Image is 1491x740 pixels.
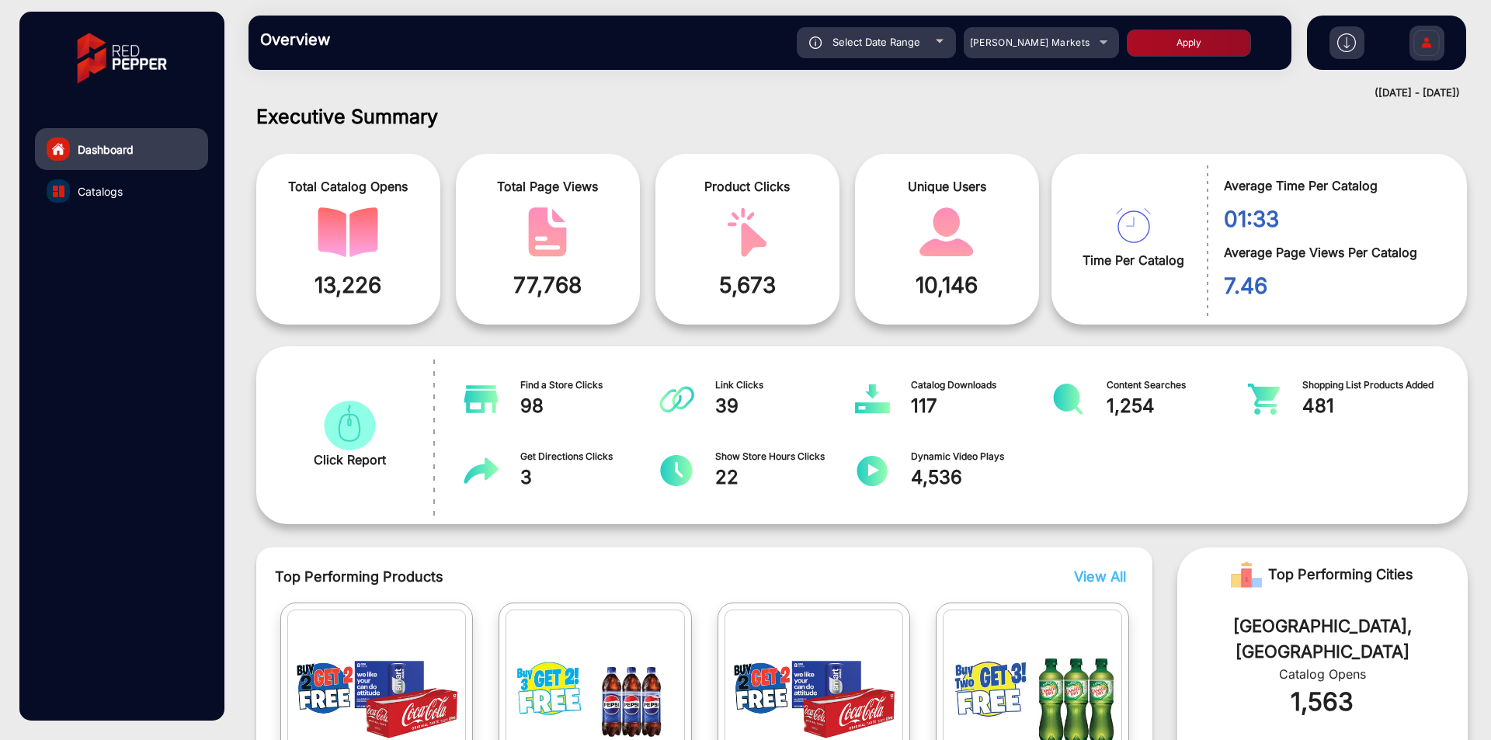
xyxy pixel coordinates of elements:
span: Find a Store Clicks [520,378,661,392]
h3: Overview [260,30,478,49]
button: Apply [1127,30,1251,57]
img: icon [809,36,822,49]
span: 1,254 [1107,392,1247,420]
span: Dashboard [78,141,134,158]
span: 5,673 [667,269,828,301]
img: Rank image [1231,559,1262,590]
span: Average Page Views Per Catalog [1224,243,1444,262]
img: catalog [1246,384,1281,415]
span: Catalog Downloads [911,378,1051,392]
div: [GEOGRAPHIC_DATA], [GEOGRAPHIC_DATA] [1201,613,1444,665]
div: 1,563 [1201,683,1444,721]
span: Catalogs [78,183,123,200]
span: 39 [715,392,856,420]
img: h2download.svg [1337,33,1356,52]
img: catalog [855,455,890,486]
span: Content Searches [1107,378,1247,392]
span: 117 [911,392,1051,420]
span: Select Date Range [832,36,920,48]
img: catalog [464,384,499,415]
span: Get Directions Clicks [520,450,661,464]
h1: Executive Summary [256,105,1468,128]
span: Show Store Hours Clicks [715,450,856,464]
div: ([DATE] - [DATE]) [233,85,1460,101]
span: 10,146 [867,269,1027,301]
span: Top Performing Products [275,566,930,587]
img: catalog [855,384,890,415]
span: 22 [715,464,856,492]
span: Product Clicks [667,177,828,196]
span: 3 [520,464,661,492]
button: View All [1070,566,1122,587]
img: catalog [1116,208,1151,243]
div: Catalog Opens [1201,665,1444,683]
img: catalog [1051,384,1086,415]
span: 77,768 [467,269,628,301]
span: Average Time Per Catalog [1224,176,1444,195]
img: catalog [464,455,499,486]
img: Sign%20Up.svg [1410,18,1443,72]
span: 01:33 [1224,203,1444,235]
span: Unique Users [867,177,1027,196]
span: Click Report [314,450,386,469]
img: catalog [717,207,777,257]
span: Total Catalog Opens [268,177,429,196]
span: Dynamic Video Plays [911,450,1051,464]
span: 13,226 [268,269,429,301]
span: 7.46 [1224,269,1444,302]
span: [PERSON_NAME] Markets [970,36,1090,48]
span: View All [1074,568,1126,585]
span: Link Clicks [715,378,856,392]
img: catalog [318,207,378,257]
img: catalog [53,186,64,197]
img: vmg-logo [66,19,178,97]
img: catalog [517,207,578,257]
a: Catalogs [35,170,208,212]
span: Top Performing Cities [1268,559,1413,590]
span: Total Page Views [467,177,628,196]
img: catalog [659,455,694,486]
a: Dashboard [35,128,208,170]
span: 481 [1302,392,1443,420]
span: 4,536 [911,464,1051,492]
img: catalog [916,207,977,257]
span: 98 [520,392,661,420]
span: Shopping List Products Added [1302,378,1443,392]
img: home [51,142,65,156]
img: catalog [659,384,694,415]
img: catalog [319,401,380,450]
